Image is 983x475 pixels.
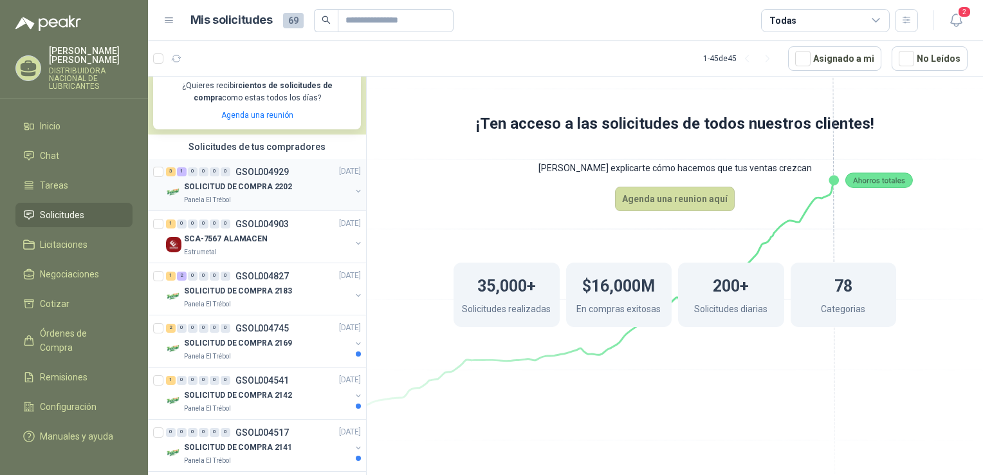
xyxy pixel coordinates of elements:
a: Solicitudes [15,203,133,227]
div: 0 [210,324,219,333]
p: GSOL004745 [235,324,289,333]
a: Negociaciones [15,262,133,286]
p: SOLICITUD DE COMPRA 2202 [184,181,292,193]
img: Company Logo [166,185,181,200]
span: Cotizar [40,297,69,311]
div: 1 [177,167,187,176]
a: 1 0 0 0 0 0 GSOL004903[DATE] Company LogoSCA-7567 ALAMACENEstrumetal [166,216,363,257]
div: 0 [188,167,198,176]
div: 0 [199,167,208,176]
div: 0 [177,324,187,333]
p: GSOL004903 [235,219,289,228]
a: 1 2 0 0 0 0 GSOL004827[DATE] Company LogoSOLICITUD DE COMPRA 2183Panela El Trébol [166,268,363,310]
p: Categorias [821,302,865,319]
p: Panela El Trébol [184,456,231,466]
div: 0 [177,428,187,437]
span: Negociaciones [40,267,99,281]
span: Licitaciones [40,237,87,252]
span: 2 [957,6,971,18]
p: Panela El Trébol [184,299,231,310]
h1: 35,000+ [477,270,536,299]
span: Inicio [40,119,60,133]
img: Logo peakr [15,15,81,31]
span: 69 [283,13,304,28]
p: DISTRIBUIDORA NACIONAL DE LUBRICANTES [49,67,133,90]
a: 2 0 0 0 0 0 GSOL004745[DATE] Company LogoSOLICITUD DE COMPRA 2169Panela El Trébol [166,321,363,362]
img: Company Logo [166,289,181,304]
span: Chat [40,149,59,163]
p: [DATE] [339,374,361,386]
a: Chat [15,144,133,168]
div: 0 [221,376,230,385]
h1: 78 [834,270,852,299]
span: Tareas [40,178,68,192]
div: 3 [166,167,176,176]
div: 0 [188,324,198,333]
button: Agenda una reunion aquí [615,187,735,211]
a: Licitaciones [15,232,133,257]
a: Configuración [15,395,133,419]
p: [DATE] [339,270,361,282]
div: 0 [199,376,208,385]
p: SOLICITUD DE COMPRA 2141 [184,442,292,454]
a: 1 0 0 0 0 0 GSOL004541[DATE] Company LogoSOLICITUD DE COMPRA 2142Panela El Trébol [166,373,363,414]
p: Panela El Trébol [184,351,231,362]
div: Solicitudes de tus compradores [148,135,366,159]
p: GSOL004929 [235,167,289,176]
div: 0 [210,219,219,228]
div: 0 [177,376,187,385]
div: 0 [199,324,208,333]
p: Panela El Trébol [184,404,231,414]
p: ¿Quieres recibir como estas todos los días? [161,80,353,104]
b: cientos de solicitudes de compra [194,81,333,102]
h1: Mis solicitudes [190,11,273,30]
button: No Leídos [892,46,968,71]
a: Remisiones [15,365,133,389]
div: Todas [769,14,796,28]
div: 0 [188,219,198,228]
p: [DATE] [339,426,361,438]
span: search [322,15,331,24]
p: Solicitudes diarias [694,302,767,319]
div: 0 [210,376,219,385]
a: Agenda una reunión [221,111,293,120]
div: 2 [177,272,187,281]
img: Company Logo [166,393,181,409]
div: 0 [188,376,198,385]
a: 3 1 0 0 0 0 GSOL004929[DATE] Company LogoSOLICITUD DE COMPRA 2202Panela El Trébol [166,164,363,205]
img: Company Logo [166,341,181,357]
div: 0 [188,272,198,281]
div: 0 [221,272,230,281]
p: En compras exitosas [576,302,661,319]
p: SOLICITUD DE COMPRA 2183 [184,285,292,297]
div: 0 [199,428,208,437]
div: 1 [166,376,176,385]
h1: $16,000M [582,270,655,299]
span: Remisiones [40,370,87,384]
p: SOLICITUD DE COMPRA 2169 [184,337,292,349]
div: 0 [221,428,230,437]
div: 1 [166,219,176,228]
p: [DATE] [339,218,361,230]
img: Company Logo [166,237,181,252]
div: 0 [177,219,187,228]
div: 0 [221,167,230,176]
p: Estrumetal [184,247,217,257]
a: 0 0 0 0 0 0 GSOL004517[DATE] Company LogoSOLICITUD DE COMPRA 2141Panela El Trébol [166,425,363,466]
img: Company Logo [166,445,181,461]
div: 0 [199,272,208,281]
div: 0 [221,219,230,228]
span: Órdenes de Compra [40,326,120,355]
p: [DATE] [339,322,361,334]
span: Solicitudes [40,208,84,222]
div: 0 [221,324,230,333]
div: 0 [166,428,176,437]
p: GSOL004541 [235,376,289,385]
p: [PERSON_NAME] [PERSON_NAME] [49,46,133,64]
p: GSOL004517 [235,428,289,437]
p: Solicitudes realizadas [462,302,551,319]
div: 2 [166,324,176,333]
h1: 200+ [713,270,749,299]
p: SCA-7567 ALAMACEN [184,233,268,245]
div: 1 [166,272,176,281]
